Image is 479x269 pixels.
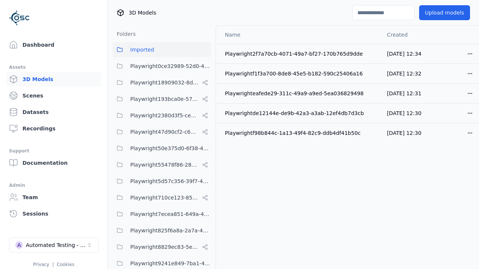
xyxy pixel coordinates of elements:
a: Team [6,190,101,205]
button: Playwright825f6a8a-2a7a-425c-94f7-650318982f69 [112,223,211,238]
div: Playwright2f7a70cb-4071-49a7-bf27-170b765d9dde [225,50,375,58]
a: Dashboard [6,37,101,52]
a: Recordings [6,121,101,136]
span: Playwright2380d3f5-cebf-494e-b965-66be4d67505e [130,111,199,120]
a: Documentation [6,155,101,170]
button: Playwright5d57c356-39f7-47ed-9ab9-d0409ac6cddc [112,174,211,189]
button: Imported [112,42,211,57]
span: Playwright8829ec83-5e68-4376-b984-049061a310ed [130,242,199,251]
div: Support [9,146,98,155]
a: Scenes [6,88,101,103]
span: [DATE] 12:32 [387,71,421,77]
button: Playwright50e375d0-6f38-48a7-96e0-b0dcfa24b72f [112,141,211,156]
th: Name [216,26,381,44]
a: Privacy [33,262,49,267]
div: Admin [9,181,98,190]
div: A [15,241,23,249]
button: Playwright710ce123-85fd-4f8c-9759-23c3308d8830 [112,190,211,205]
button: Playwright8829ec83-5e68-4376-b984-049061a310ed [112,239,211,254]
div: Automated Testing - Playwright [26,241,86,249]
span: Playwright47d90cf2-c635-4353-ba3b-5d4538945666 [130,127,199,136]
span: 3D Models [129,9,156,16]
span: Playwright825f6a8a-2a7a-425c-94f7-650318982f69 [130,226,211,235]
span: [DATE] 12:34 [387,51,421,57]
button: Playwright18909032-8d07-45c5-9c81-9eec75d0b16b [112,75,211,90]
div: Playwrightf98b844c-1a13-49f4-82c9-ddb4df41b50c [225,129,375,137]
a: 3D Models [6,72,101,87]
span: [DATE] 12:30 [387,110,421,116]
button: Playwright55478f86-28dc-49b8-8d1f-c7b13b14578c [112,157,211,172]
a: Sessions [6,206,101,221]
button: Playwright47d90cf2-c635-4353-ba3b-5d4538945666 [112,124,211,139]
button: Playwright2380d3f5-cebf-494e-b965-66be4d67505e [112,108,211,123]
span: Playwright50e375d0-6f38-48a7-96e0-b0dcfa24b72f [130,144,211,153]
span: | [52,262,54,267]
span: Playwright0ce32989-52d0-45cf-b5b9-59d5033d313a [130,62,211,71]
span: [DATE] 12:30 [387,130,421,136]
div: Assets [9,63,98,72]
button: Upload models [419,5,470,20]
button: Select a workspace [9,238,99,253]
h3: Folders [112,30,136,38]
img: Logo [9,7,30,28]
div: Playwrighteafede29-311c-49a9-a9ed-5ea036829498 [225,90,375,97]
th: Created [381,26,431,44]
span: Playwright5d57c356-39f7-47ed-9ab9-d0409ac6cddc [130,177,211,186]
span: Playwright18909032-8d07-45c5-9c81-9eec75d0b16b [130,78,199,87]
span: Playwright7ecea851-649a-419a-985e-fcff41a98b20 [130,210,211,219]
span: Imported [130,45,154,54]
span: Playwright193bca0e-57fa-418d-8ea9-45122e711dc7 [130,95,199,103]
button: Playwright0ce32989-52d0-45cf-b5b9-59d5033d313a [112,59,211,74]
span: Playwright55478f86-28dc-49b8-8d1f-c7b13b14578c [130,160,199,169]
button: Playwright193bca0e-57fa-418d-8ea9-45122e711dc7 [112,92,211,106]
button: Playwright7ecea851-649a-419a-985e-fcff41a98b20 [112,207,211,222]
span: Playwright9241e849-7ba1-474f-9275-02cfa81d37fc [130,259,211,268]
div: Playwrightde12144e-de9b-42a3-a3ab-12ef4db7d3cb [225,109,375,117]
a: Datasets [6,105,101,120]
a: Cookies [57,262,74,267]
div: Playwrightf1f3a700-8de8-45e5-b182-590c25406a16 [225,70,375,77]
span: Playwright710ce123-85fd-4f8c-9759-23c3308d8830 [130,193,199,202]
span: [DATE] 12:31 [387,90,421,96]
